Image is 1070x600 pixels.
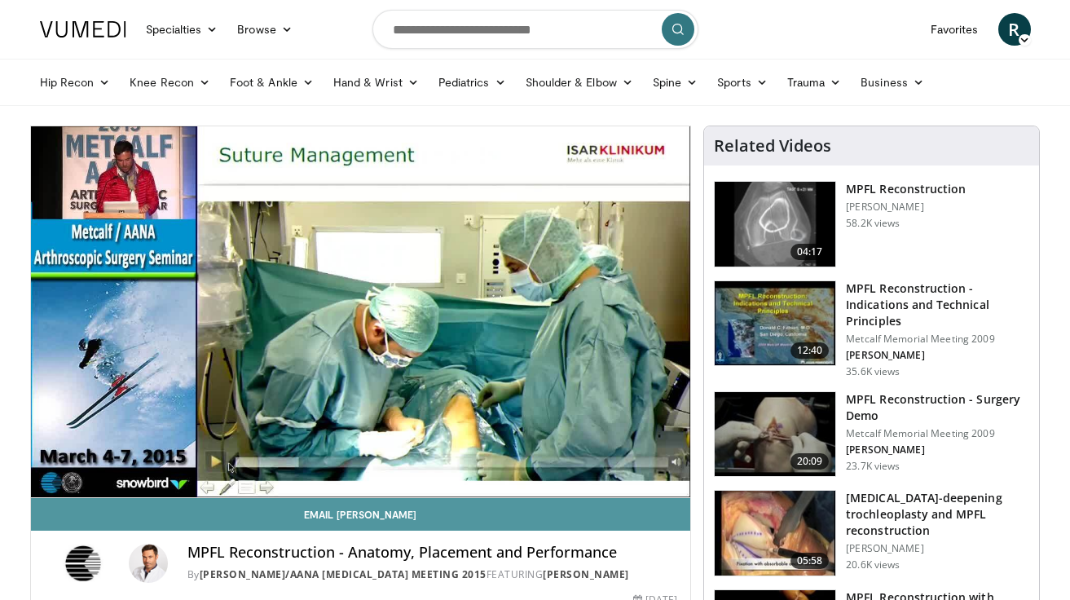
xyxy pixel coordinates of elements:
p: [PERSON_NAME] [846,201,966,214]
p: 20.6K views [846,558,900,571]
video-js: Video Player [31,126,691,498]
a: Favorites [921,13,989,46]
p: 58.2K views [846,217,900,230]
a: Hand & Wrist [324,66,429,99]
a: 04:17 MPFL Reconstruction [PERSON_NAME] 58.2K views [714,181,1029,267]
h4: Related Videos [714,136,831,156]
a: [PERSON_NAME]/AANA [MEDICAL_DATA] Meeting 2015 [200,567,487,581]
img: 642458_3.png.150x105_q85_crop-smart_upscale.jpg [715,281,835,366]
a: Hip Recon [30,66,121,99]
a: Sports [707,66,777,99]
a: Browse [227,13,302,46]
span: 04:17 [790,244,830,260]
p: [PERSON_NAME] [846,349,1029,362]
p: Metcalf Memorial Meeting 2009 [846,333,1029,346]
a: [PERSON_NAME] [543,567,629,581]
img: 38434_0000_3.png.150x105_q85_crop-smart_upscale.jpg [715,182,835,267]
a: Pediatrics [429,66,516,99]
div: By FEATURING [187,567,678,582]
a: R [998,13,1031,46]
span: 05:58 [790,553,830,569]
a: Trauma [777,66,852,99]
h3: [MEDICAL_DATA]-deepening trochleoplasty and MPFL reconstruction [846,490,1029,539]
input: Search topics, interventions [372,10,698,49]
a: Business [851,66,934,99]
a: Specialties [136,13,228,46]
img: Avatar [129,544,168,583]
h3: MPFL Reconstruction - Indications and Technical Principles [846,280,1029,329]
a: 05:58 [MEDICAL_DATA]-deepening trochleoplasty and MPFL reconstruction [PERSON_NAME] 20.6K views [714,490,1029,576]
a: Spine [643,66,707,99]
span: 20:09 [790,453,830,470]
p: Metcalf Memorial Meeting 2009 [846,427,1029,440]
p: [PERSON_NAME] [846,443,1029,457]
a: Foot & Ankle [220,66,324,99]
img: aren_3.png.150x105_q85_crop-smart_upscale.jpg [715,392,835,477]
a: Email [PERSON_NAME] [31,498,691,531]
h3: MPFL Reconstruction [846,181,966,197]
img: XzOTlMlQSGUnbGTX4xMDoxOjB1O8AjAz_1.150x105_q85_crop-smart_upscale.jpg [715,491,835,576]
img: VuMedi Logo [40,21,126,37]
a: Shoulder & Elbow [516,66,643,99]
a: Knee Recon [120,66,220,99]
a: 20:09 MPFL Reconstruction - Surgery Demo Metcalf Memorial Meeting 2009 [PERSON_NAME] 23.7K views [714,391,1029,478]
h4: MPFL Reconstruction - Anatomy, Placement and Performance [187,544,678,562]
p: [PERSON_NAME] [846,542,1029,555]
h3: MPFL Reconstruction - Surgery Demo [846,391,1029,424]
img: Metcalf/AANA Arthroscopic Surgery Meeting 2015 [44,544,122,583]
p: 23.7K views [846,460,900,473]
span: 12:40 [790,342,830,359]
p: 35.6K views [846,365,900,378]
a: 12:40 MPFL Reconstruction - Indications and Technical Principles Metcalf Memorial Meeting 2009 [P... [714,280,1029,378]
